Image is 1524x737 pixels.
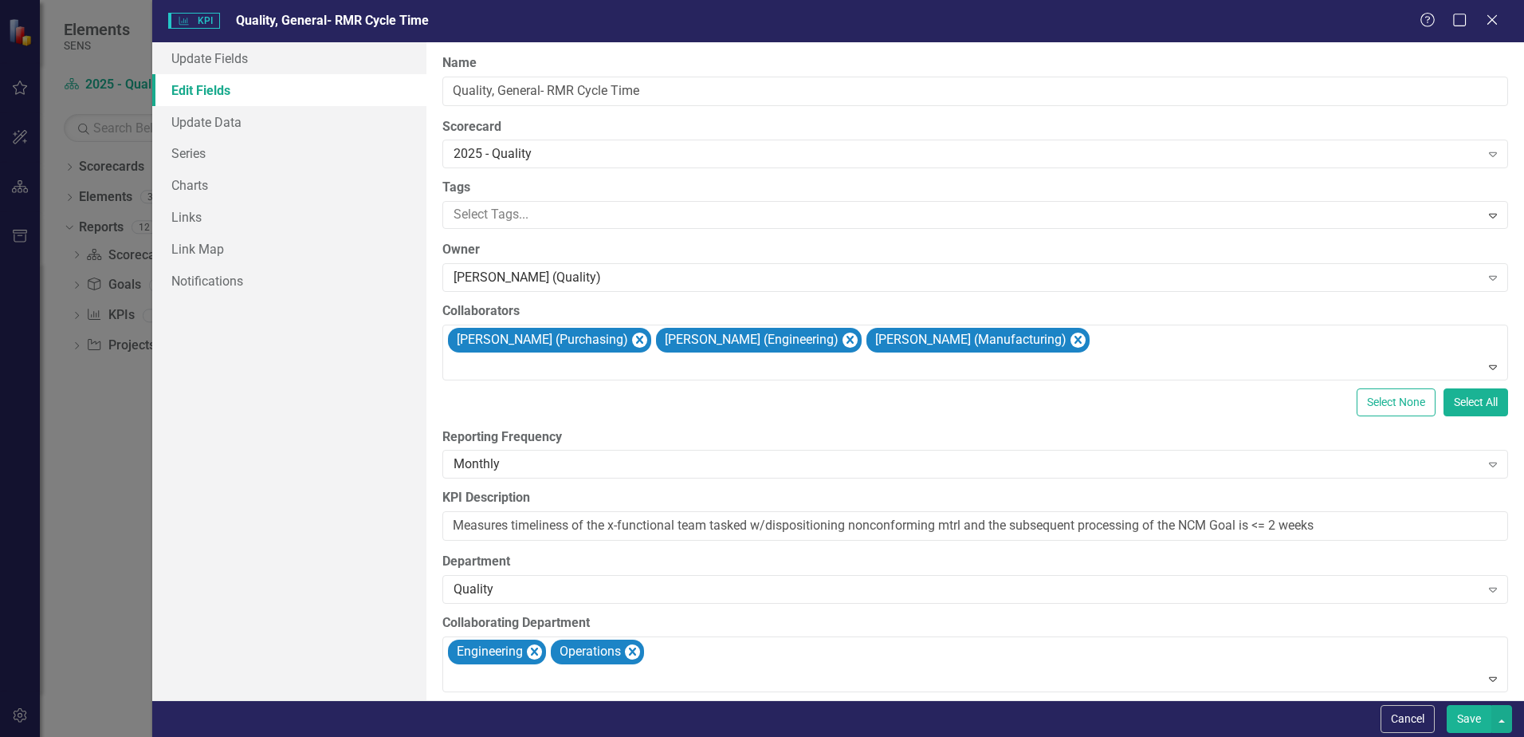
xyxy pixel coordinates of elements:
div: Remove Engineering [527,644,542,660]
label: Scorecard [442,118,1508,136]
a: Link Map [152,233,426,265]
div: Operations [555,640,623,664]
button: Save [1447,705,1491,733]
a: Edit Fields [152,74,426,106]
div: Engineering [452,640,525,664]
div: Remove Todd Baxter (Purchasing) [632,333,647,348]
a: Series [152,137,426,169]
input: KPI Name [442,77,1508,106]
a: Links [152,201,426,233]
div: Remove Sam Coleman (Engineering) [843,333,858,348]
label: Tags [442,179,1508,197]
label: Owner [442,241,1508,259]
div: Remove Operations [625,644,640,660]
div: 2025 - Quality [454,145,1479,164]
label: Collaborating Department [442,614,1508,633]
a: Update Data [152,106,426,138]
label: Reporting Frequency [442,428,1508,447]
div: Monthly [454,455,1479,474]
label: Name [442,54,1508,73]
label: Department [442,553,1508,571]
button: Select All [1443,388,1508,416]
div: [PERSON_NAME] (Manufacturing) [870,329,1069,352]
div: [PERSON_NAME] (Purchasing) [452,329,630,352]
label: KPI Description [442,489,1508,507]
a: Notifications [152,265,426,297]
div: [PERSON_NAME] (Quality) [454,269,1479,287]
span: KPI [168,13,219,29]
button: Cancel [1381,705,1435,733]
div: Quality [454,581,1479,599]
button: Select None [1357,388,1436,416]
div: Remove Andy Juarez (Manufacturing) [1070,333,1086,348]
div: [PERSON_NAME] (Engineering) [660,329,841,352]
a: Update Fields [152,42,426,74]
span: Quality, General- RMR Cycle Time [236,13,429,28]
a: Charts [152,169,426,201]
label: Collaborators [442,302,1508,321]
